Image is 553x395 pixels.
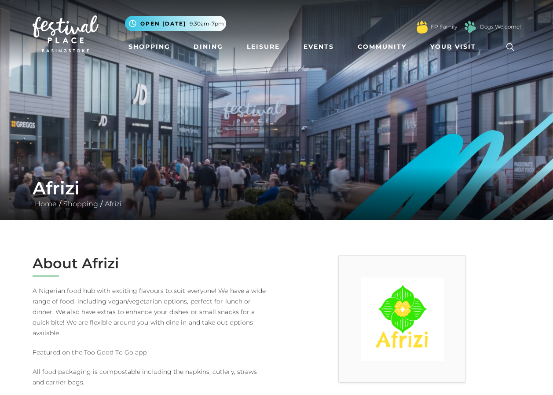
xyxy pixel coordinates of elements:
span: Open [DATE] [140,20,186,28]
a: Dining [190,39,227,55]
img: Festival Place Logo [33,15,99,52]
a: Shopping [61,200,100,208]
p: A Nigerian food hub with exciting flavours to suit everyone! We have a wide range of food, includ... [33,285,270,338]
a: FP Family [431,23,457,31]
p: Featured on the Too Good To Go app [33,347,270,358]
p: All food packaging is compostable including the napkins, cutlery, straws and carrier bags. [33,366,270,388]
a: Home [33,200,59,208]
a: Shopping [125,39,174,55]
a: Afrizi [103,200,124,208]
div: / / [26,178,527,209]
a: Dogs Welcome! [480,23,521,31]
h2: About Afrizi [33,255,270,272]
a: Leisure [243,39,283,55]
a: Events [300,39,337,55]
span: Your Visit [430,42,476,51]
button: Open [DATE] 9.30am-7pm [125,16,226,31]
a: Community [354,39,410,55]
span: 9.30am-7pm [190,20,224,28]
a: Your Visit [427,39,484,55]
h1: Afrizi [33,178,521,199]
